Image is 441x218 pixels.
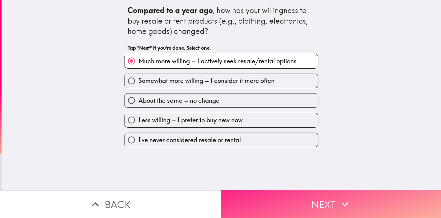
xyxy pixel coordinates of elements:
[138,57,297,66] span: Much more willing – I actively seek resale/rental options
[128,44,315,51] h6: Tap "Next" if you're done. Select one.
[124,133,318,147] button: I've never considered resale or rental
[124,74,318,88] button: Somewhat more willing – I consider it more often
[124,54,318,68] button: Much more willing – I actively seek resale/rental options
[124,113,318,127] button: Less willing – I prefer to buy new now
[138,96,219,105] span: About the same – no change
[138,76,274,85] span: Somewhat more willing – I consider it more often
[128,6,213,15] b: Compared to a year ago
[138,116,243,125] span: Less willing – I prefer to buy new now
[138,136,241,144] span: I've never considered resale or rental
[124,93,318,107] button: About the same – no change
[128,5,315,37] div: , how has your willingness to buy resale or rent products (e.g., clothing, electronics, home good...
